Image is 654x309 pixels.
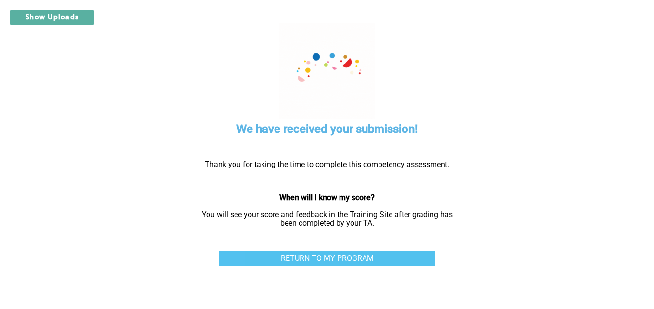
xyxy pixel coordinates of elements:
strong: When will I know my score? [279,193,375,202]
a: RETURN TO MY PROGRAM [219,251,435,266]
h5: We have received your submission! [236,121,418,137]
img: celebration.7678411f.gif [279,23,375,119]
button: Show Uploads [10,10,94,25]
p: You will see your score and feedback in the Training Site after grading has been completed by you... [195,210,459,228]
p: Thank you for taking the time to complete this competency assessment. [195,160,459,169]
